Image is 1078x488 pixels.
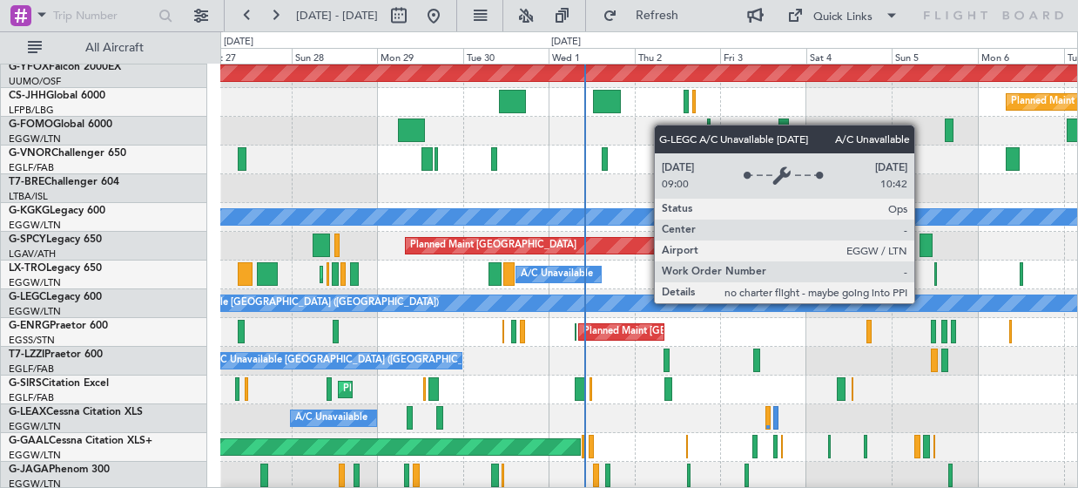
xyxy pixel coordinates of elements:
[9,75,61,88] a: UUMO/OSF
[9,263,102,274] a: LX-TROLegacy 650
[9,349,103,360] a: T7-LZZIPraetor 600
[778,2,907,30] button: Quick Links
[9,62,121,72] a: G-YFOXFalcon 2000EX
[9,276,61,289] a: EGGW/LTN
[9,91,46,101] span: CS-JHH
[463,48,549,64] div: Tue 30
[9,349,44,360] span: T7-LZZI
[720,48,806,64] div: Fri 3
[806,48,893,64] div: Sat 4
[156,290,439,316] div: A/C Unavailable [GEOGRAPHIC_DATA] ([GEOGRAPHIC_DATA])
[292,48,378,64] div: Sun 28
[9,119,112,130] a: G-FOMOGlobal 6000
[9,321,50,331] span: G-ENRG
[9,206,50,216] span: G-KGKG
[9,206,105,216] a: G-KGKGLegacy 600
[9,234,102,245] a: G-SPCYLegacy 650
[621,10,694,22] span: Refresh
[9,148,51,159] span: G-VNOR
[9,407,46,417] span: G-LEAX
[9,464,49,475] span: G-JAGA
[9,321,108,331] a: G-ENRGPraetor 600
[9,119,53,130] span: G-FOMO
[343,376,617,403] div: Planned Maint [GEOGRAPHIC_DATA] ([GEOGRAPHIC_DATA])
[9,234,46,245] span: G-SPCY
[9,391,54,404] a: EGLF/FAB
[19,34,189,62] button: All Aircraft
[9,305,61,318] a: EGGW/LTN
[9,292,46,302] span: G-LEGC
[9,161,54,174] a: EGLF/FAB
[9,363,54,376] a: EGLF/FAB
[410,233,576,259] div: Planned Maint [GEOGRAPHIC_DATA]
[9,132,61,146] a: EGGW/LTN
[9,219,61,232] a: EGGW/LTN
[224,35,253,50] div: [DATE]
[9,177,44,187] span: T7-BRE
[296,8,378,24] span: [DATE] - [DATE]
[9,464,110,475] a: G-JAGAPhenom 300
[9,436,49,446] span: G-GAAL
[9,104,54,117] a: LFPB/LBG
[9,177,119,187] a: T7-BREChallenger 604
[210,348,493,374] div: A/C Unavailable [GEOGRAPHIC_DATA] ([GEOGRAPHIC_DATA])
[295,405,367,431] div: A/C Unavailable
[551,35,581,50] div: [DATE]
[9,190,48,203] a: LTBA/ISL
[205,48,292,64] div: Sat 27
[595,2,699,30] button: Refresh
[9,436,152,446] a: G-GAALCessna Citation XLS+
[813,9,873,26] div: Quick Links
[9,449,61,462] a: EGGW/LTN
[583,319,858,345] div: Planned Maint [GEOGRAPHIC_DATA] ([GEOGRAPHIC_DATA])
[9,420,61,433] a: EGGW/LTN
[9,247,56,261] a: LGAV/ATH
[9,91,105,101] a: CS-JHHGlobal 6000
[521,261,593,288] div: A/C Unavailable
[9,378,109,389] a: G-SIRSCitation Excel
[9,148,126,159] a: G-VNORChallenger 650
[9,263,46,274] span: LX-TRO
[9,407,143,417] a: G-LEAXCessna Citation XLS
[9,334,55,347] a: EGSS/STN
[9,292,102,302] a: G-LEGCLegacy 600
[53,3,153,29] input: Trip Number
[9,62,49,72] span: G-YFOX
[892,48,978,64] div: Sun 5
[377,48,463,64] div: Mon 29
[549,48,635,64] div: Wed 1
[45,42,184,54] span: All Aircraft
[978,48,1064,64] div: Mon 6
[9,378,42,389] span: G-SIRS
[635,48,721,64] div: Thu 2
